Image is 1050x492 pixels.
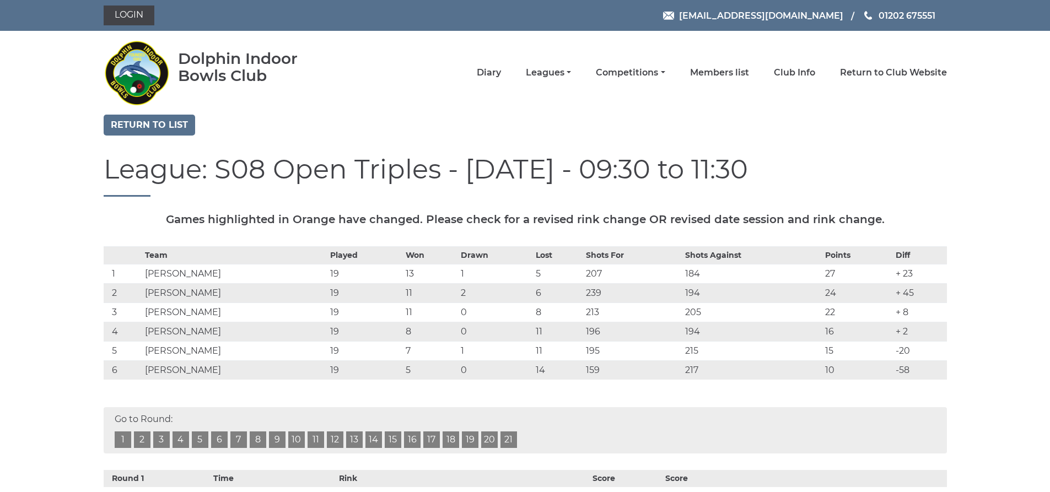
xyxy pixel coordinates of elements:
td: 5 [104,341,142,360]
td: 3 [104,302,142,322]
a: 19 [462,431,478,448]
td: -20 [893,341,947,360]
td: 159 [583,360,682,380]
td: 13 [403,264,458,283]
td: 5 [403,360,458,380]
span: 01202 675551 [879,10,935,20]
td: 15 [822,341,892,360]
td: 8 [533,302,583,322]
td: 11 [403,302,458,322]
a: Leagues [526,67,571,79]
h1: League: S08 Open Triples - [DATE] - 09:30 to 11:30 [104,155,947,197]
td: 19 [327,264,402,283]
td: [PERSON_NAME] [142,360,327,380]
th: Shots For [583,246,682,264]
a: 18 [443,431,459,448]
td: 8 [403,322,458,341]
td: 2 [458,283,533,302]
td: 16 [822,322,892,341]
td: -58 [893,360,947,380]
a: 15 [385,431,401,448]
td: 22 [822,302,892,322]
td: 10 [822,360,892,380]
td: 5 [533,264,583,283]
td: [PERSON_NAME] [142,264,327,283]
td: 194 [682,322,823,341]
a: 16 [404,431,421,448]
th: Drawn [458,246,533,264]
th: Team [142,246,327,264]
td: 195 [583,341,682,360]
a: 20 [481,431,498,448]
a: 9 [269,431,286,448]
td: 213 [583,302,682,322]
td: 11 [533,341,583,360]
a: 6 [211,431,228,448]
th: Round 1 [104,470,211,487]
td: 1 [458,341,533,360]
td: [PERSON_NAME] [142,283,327,302]
img: Email [663,12,674,20]
div: Go to Round: [104,407,947,453]
img: Dolphin Indoor Bowls Club [104,34,170,111]
a: 3 [153,431,170,448]
a: 17 [423,431,440,448]
th: Time [211,470,317,487]
a: 4 [173,431,189,448]
td: 6 [533,283,583,302]
td: 0 [458,360,533,380]
td: 24 [822,283,892,302]
td: 19 [327,360,402,380]
td: 14 [533,360,583,380]
td: 7 [403,341,458,360]
td: 19 [327,283,402,302]
td: + 45 [893,283,947,302]
th: Score [590,470,663,487]
a: Phone us 01202 675551 [863,9,935,23]
td: 215 [682,341,823,360]
a: Email [EMAIL_ADDRESS][DOMAIN_NAME] [663,9,843,23]
a: 12 [327,431,343,448]
td: 205 [682,302,823,322]
th: Rink [317,470,379,487]
td: 1 [458,264,533,283]
td: 19 [327,302,402,322]
th: Shots Against [682,246,823,264]
td: 184 [682,264,823,283]
td: 6 [104,360,142,380]
a: Competitions [596,67,665,79]
a: 13 [346,431,363,448]
td: 2 [104,283,142,302]
td: 19 [327,322,402,341]
td: + 23 [893,264,947,283]
a: Return to Club Website [840,67,947,79]
td: 19 [327,341,402,360]
a: 11 [308,431,324,448]
a: 8 [250,431,266,448]
a: 5 [192,431,208,448]
td: 27 [822,264,892,283]
td: 0 [458,302,533,322]
a: 1 [115,431,131,448]
a: 14 [365,431,382,448]
td: [PERSON_NAME] [142,302,327,322]
img: Phone us [864,11,872,20]
a: 10 [288,431,305,448]
a: 21 [500,431,517,448]
a: Members list [690,67,749,79]
td: 194 [682,283,823,302]
th: Won [403,246,458,264]
td: 239 [583,283,682,302]
a: Return to list [104,115,195,136]
th: Lost [533,246,583,264]
td: [PERSON_NAME] [142,341,327,360]
div: Dolphin Indoor Bowls Club [178,50,333,84]
span: [EMAIL_ADDRESS][DOMAIN_NAME] [679,10,843,20]
td: 4 [104,322,142,341]
th: Points [822,246,892,264]
a: Diary [477,67,501,79]
td: 196 [583,322,682,341]
th: Diff [893,246,947,264]
td: 1 [104,264,142,283]
td: 217 [682,360,823,380]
